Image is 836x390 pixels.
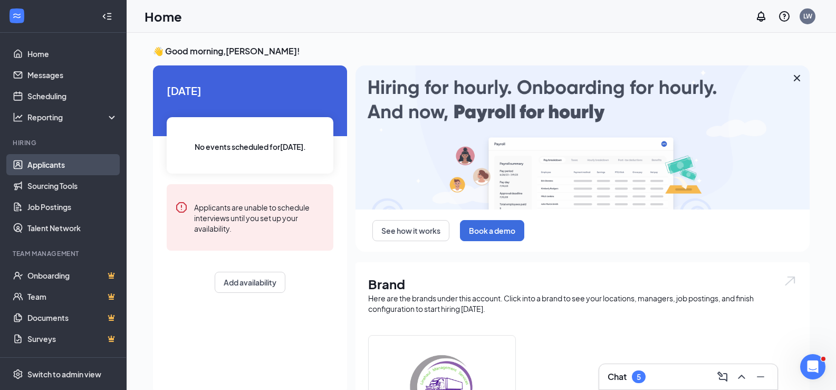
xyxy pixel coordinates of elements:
[783,275,797,287] img: open.6027fd2a22e1237b5b06.svg
[27,154,118,175] a: Applicants
[195,141,306,153] span: No events scheduled for [DATE] .
[27,328,118,349] a: SurveysCrown
[27,286,118,307] a: TeamCrown
[27,265,118,286] a: OnboardingCrown
[800,354,825,379] iframe: Intercom live chat
[752,368,769,385] button: Minimize
[791,72,803,84] svg: Cross
[716,370,729,383] svg: ComposeMessage
[778,10,791,23] svg: QuestionInfo
[355,65,810,210] img: payroll-large.gif
[13,249,116,258] div: Team Management
[153,45,810,57] h3: 👋 Good morning, [PERSON_NAME] !
[735,370,748,383] svg: ChevronUp
[368,293,797,314] div: Here are the brands under this account. Click into a brand to see your locations, managers, job p...
[637,373,641,382] div: 5
[372,220,449,241] button: See how it works
[27,369,101,379] div: Switch to admin view
[733,368,750,385] button: ChevronUp
[608,371,627,383] h3: Chat
[27,196,118,217] a: Job Postings
[167,82,333,99] span: [DATE]
[460,220,524,241] button: Book a demo
[755,10,767,23] svg: Notifications
[175,201,188,214] svg: Error
[27,217,118,239] a: Talent Network
[27,64,118,85] a: Messages
[13,138,116,147] div: Hiring
[215,272,285,293] button: Add availability
[145,7,182,25] h1: Home
[803,12,812,21] div: LW
[194,201,325,234] div: Applicants are unable to schedule interviews until you set up your availability.
[27,112,118,122] div: Reporting
[13,369,23,379] svg: Settings
[368,275,797,293] h1: Brand
[27,85,118,107] a: Scheduling
[102,11,112,22] svg: Collapse
[754,370,767,383] svg: Minimize
[13,112,23,122] svg: Analysis
[27,43,118,64] a: Home
[27,307,118,328] a: DocumentsCrown
[714,368,731,385] button: ComposeMessage
[27,175,118,196] a: Sourcing Tools
[12,11,22,21] svg: WorkstreamLogo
